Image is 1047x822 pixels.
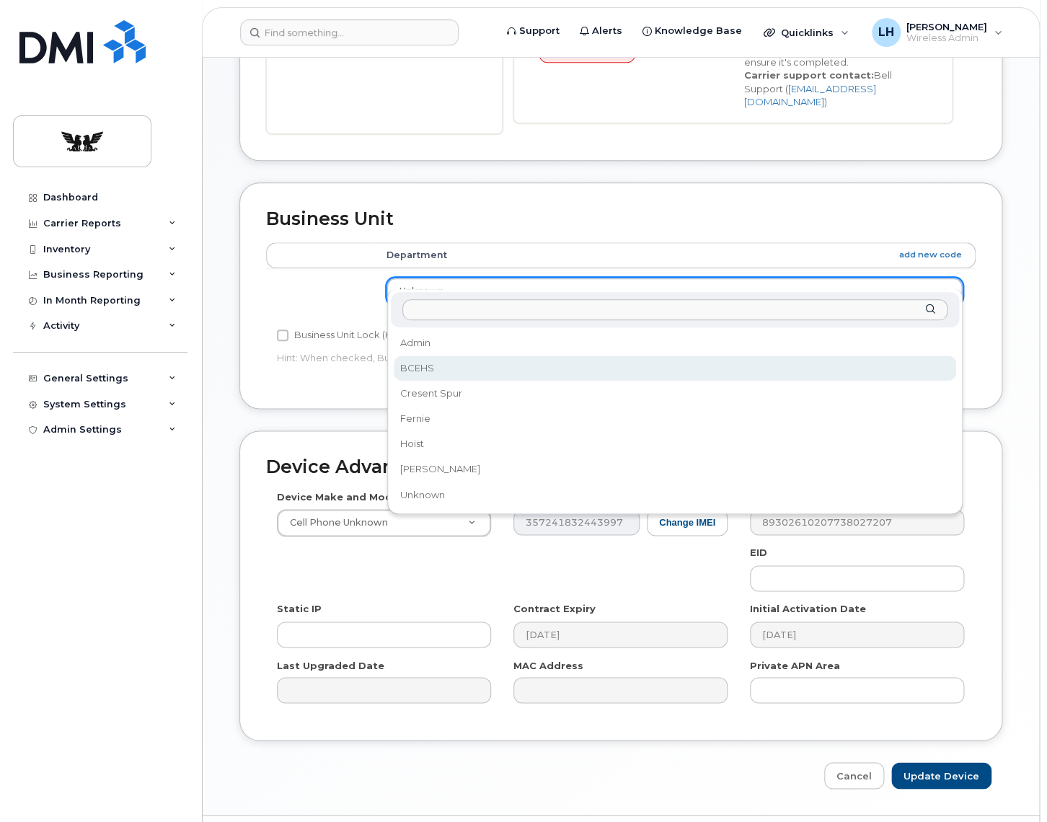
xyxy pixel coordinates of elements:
div: BCEHS [395,357,955,379]
div: Fernie [395,407,955,430]
div: Unknown [395,484,955,506]
div: Cresent Spur [395,382,955,405]
div: [PERSON_NAME] [395,459,955,481]
div: Hoist [395,433,955,455]
div: Admin [395,332,955,354]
